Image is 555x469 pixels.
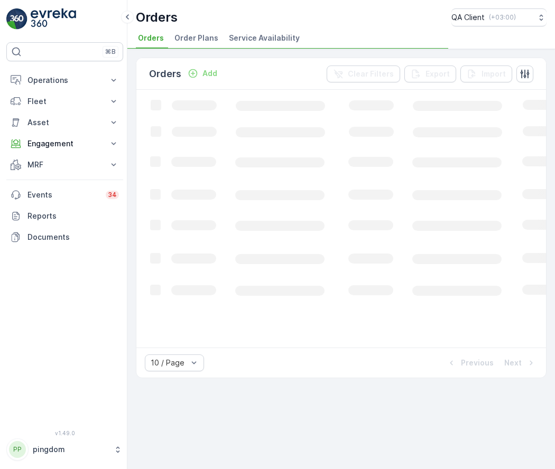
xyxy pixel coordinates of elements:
[6,112,123,133] button: Asset
[27,75,102,86] p: Operations
[6,430,123,436] span: v 1.49.0
[33,444,108,455] p: pingdom
[445,357,495,369] button: Previous
[451,12,485,23] p: QA Client
[108,191,117,199] p: 34
[6,205,123,227] a: Reports
[461,358,494,368] p: Previous
[6,70,123,91] button: Operations
[174,33,218,43] span: Order Plans
[489,13,516,22] p: ( +03:00 )
[425,69,450,79] p: Export
[138,33,164,43] span: Orders
[27,211,119,221] p: Reports
[504,358,522,368] p: Next
[6,133,123,154] button: Engagement
[503,357,538,369] button: Next
[460,65,512,82] button: Import
[6,154,123,175] button: MRF
[183,67,221,80] button: Add
[27,117,102,128] p: Asset
[27,190,99,200] p: Events
[6,91,123,112] button: Fleet
[6,227,123,248] a: Documents
[6,438,123,461] button: PPpingdom
[9,441,26,458] div: PP
[6,184,123,205] a: Events34
[27,160,102,170] p: MRF
[348,69,394,79] p: Clear Filters
[229,33,300,43] span: Service Availability
[31,8,76,30] img: logo_light-DOdMpM7g.png
[451,8,547,26] button: QA Client(+03:00)
[105,48,116,56] p: ⌘B
[6,8,27,30] img: logo
[136,9,178,26] p: Orders
[202,68,217,79] p: Add
[27,96,102,107] p: Fleet
[327,65,400,82] button: Clear Filters
[404,65,456,82] button: Export
[149,67,181,81] p: Orders
[482,69,506,79] p: Import
[27,232,119,242] p: Documents
[27,138,102,149] p: Engagement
